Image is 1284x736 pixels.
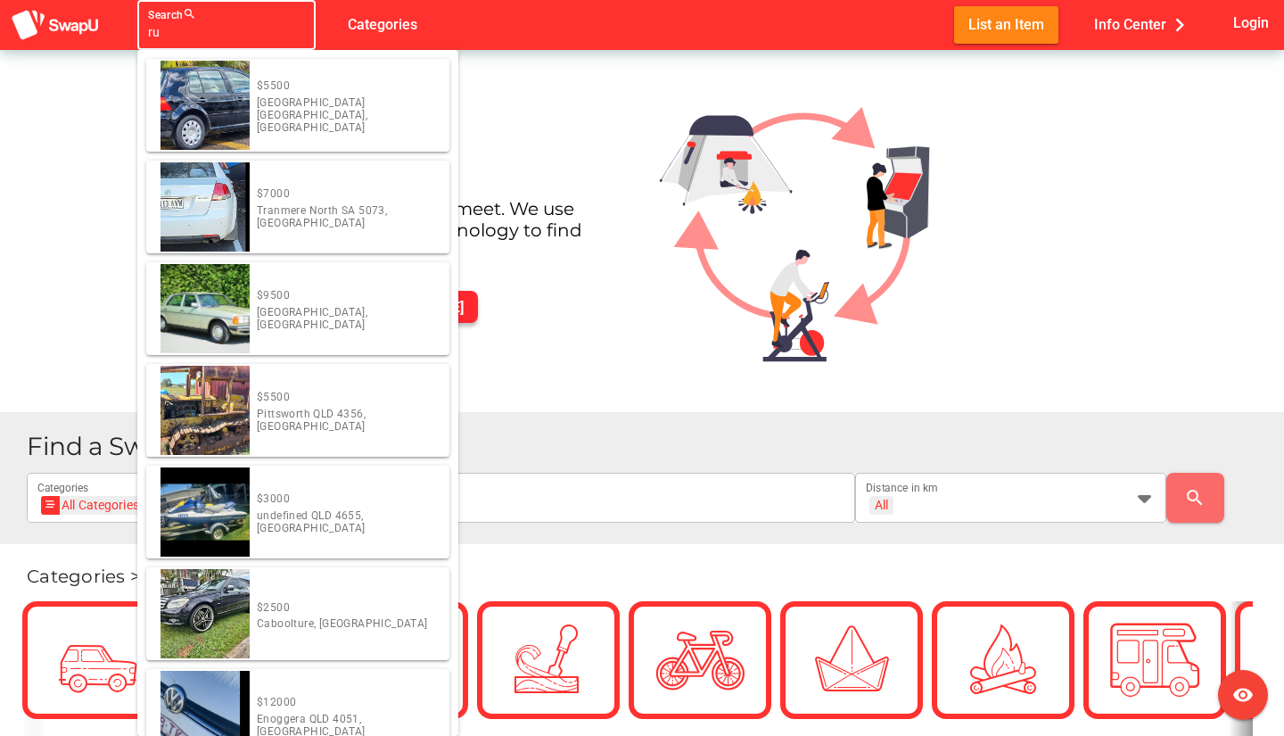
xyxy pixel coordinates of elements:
[160,162,250,252] img: hello%40austerspray.com.au%2Fab980e05-368c-492e-9bf7-6650558f93de%2FScreenshot_20230818-190911_Ga...
[333,6,432,43] button: Categories
[137,567,458,660] a: $2500Caboolture, [GEOGRAPHIC_DATA]
[257,306,435,332] div: [GEOGRAPHIC_DATA], [GEOGRAPHIC_DATA]
[11,9,100,42] img: aSD8y5uGLpzPJLYTcYcjNu3laj1c05W5KWf0Ds+Za8uybjssssuu+yyyy677LKX2n+PWMSDJ9a87AAAAABJRU5ErkJggg==
[257,601,435,614] div: $2500
[257,79,435,92] div: $5500
[875,497,888,513] div: All
[27,566,218,587] span: Categories >
[954,6,1058,43] button: List an Item
[1232,684,1254,706] i: visibility
[1166,12,1193,38] i: chevron_right
[137,466,458,558] a: $3000undefined QLD 4655, [GEOGRAPHIC_DATA]
[257,96,435,135] div: [GEOGRAPHIC_DATA] [GEOGRAPHIC_DATA], [GEOGRAPHIC_DATA]
[257,204,435,230] div: Tranmere North SA 5073, [GEOGRAPHIC_DATA]
[257,509,435,535] div: undefined QLD 4655, [GEOGRAPHIC_DATA]
[1080,6,1207,43] button: Info Center
[160,467,250,557] img: mik2008%40live.com.au%2F5c662a56-789b-47ac-9d89-a590f7a3bd7b%2F1728166768inbound80145655199191589...
[46,496,139,515] div: All Categories
[160,264,250,353] img: eshkins%40gmail.com%2F190b712c-7b06-432c-8835-5962128547a1%2F7D2CC44F-6471-4780-8E05-D79BB48CE319...
[1233,11,1269,35] span: Login
[1230,6,1273,39] button: Login
[257,391,435,403] div: $5500
[137,161,458,253] a: $7000Tranmere North SA 5073, [GEOGRAPHIC_DATA]
[137,262,458,355] a: $9500[GEOGRAPHIC_DATA], [GEOGRAPHIC_DATA]
[257,696,435,708] div: $12000
[27,434,1270,459] h1: Find a Swap
[1184,487,1206,509] i: search
[148,21,273,43] input: Quick Search
[284,14,305,36] i: false
[333,15,432,32] a: Categories
[137,364,458,457] a: $5500Pittsworth QLD 4356, [GEOGRAPHIC_DATA]
[257,187,435,200] div: $7000
[349,473,845,523] input: I am looking for ...
[160,61,250,150] img: emanuelfreer%40gmail.com%2F2c87bcb1-6d76-43a7-a39e-a9f7a53ebc04%2FWhatsApp%20Image%202021-12-15%2...
[160,569,250,658] img: nicholas.robertson%2Bfacebook%40swapu.com.au%2F1091775919721171%2F1091775919721171-photo-0.jpg
[1094,10,1193,39] span: Info Center
[968,12,1044,37] span: List an Item
[257,492,435,505] div: $3000
[137,59,458,152] a: $5500[GEOGRAPHIC_DATA] [GEOGRAPHIC_DATA], [GEOGRAPHIC_DATA]
[257,408,435,434] div: Pittsworth QLD 4356, [GEOGRAPHIC_DATA]
[257,617,435,630] div: Caboolture, [GEOGRAPHIC_DATA]
[348,10,417,39] span: Categories
[646,50,973,383] img: Graphic.svg
[257,289,435,302] div: $9500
